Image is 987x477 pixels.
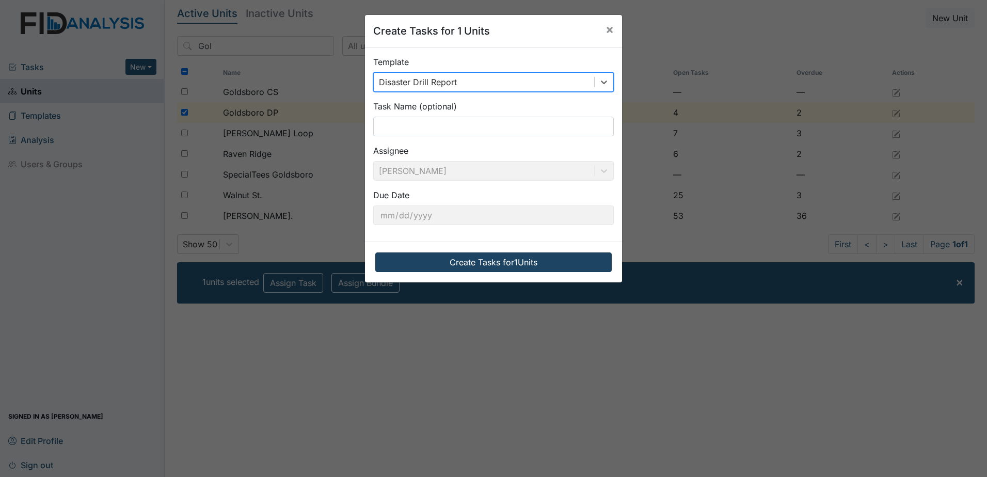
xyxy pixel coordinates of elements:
[373,145,408,157] label: Assignee
[373,100,457,113] label: Task Name (optional)
[373,189,409,201] label: Due Date
[375,252,612,272] button: Create Tasks for1Units
[606,22,614,37] span: ×
[373,23,490,39] h5: Create Tasks for 1 Units
[373,56,409,68] label: Template
[379,76,457,88] div: Disaster Drill Report
[597,15,622,44] button: Close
